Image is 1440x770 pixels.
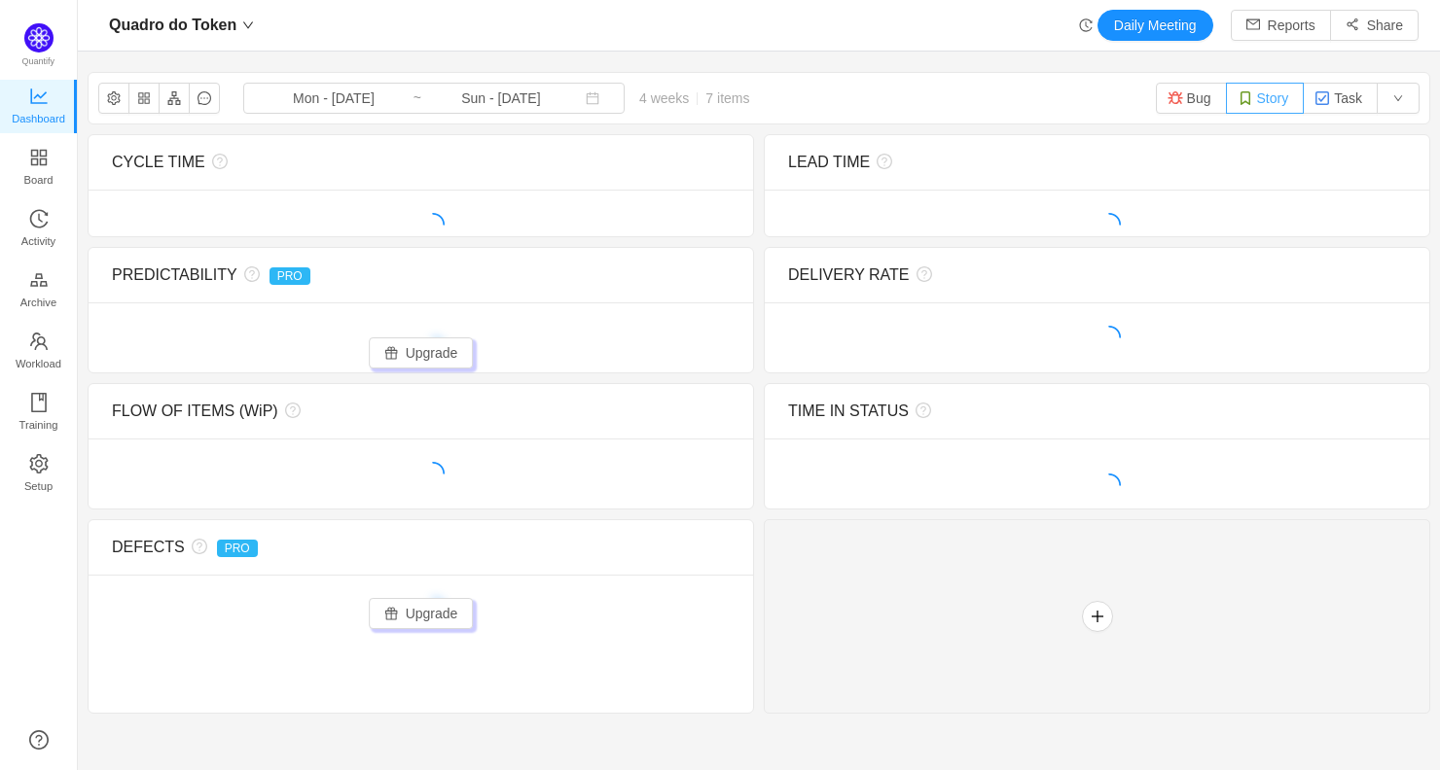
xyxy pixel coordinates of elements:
span: Workload [16,344,61,383]
a: Training [29,394,49,433]
button: icon: message [189,83,220,114]
a: Board [29,149,49,188]
i: icon: appstore [29,148,49,167]
i: icon: question-circle [278,402,301,418]
span: Dashboard [12,99,65,138]
span: 4 weeks [625,90,764,106]
div: TIME IN STATUS [788,400,1251,423]
span: Archive [20,283,56,322]
span: CYCLE TIME [112,154,205,170]
div: DELIVERY RATE [788,263,1251,287]
a: Setup [29,455,49,494]
i: icon: loading [421,462,445,485]
button: Story [1226,83,1305,114]
span: PRO [217,540,258,557]
button: icon: down [1377,83,1420,114]
i: icon: line-chart [29,87,49,106]
img: 10303 [1168,90,1183,106]
a: Activity [29,210,49,249]
button: icon: share-altShare [1330,10,1419,41]
button: icon: apartment [159,83,190,114]
i: icon: question-circle [870,154,892,169]
button: Daily Meeting [1098,10,1213,41]
span: Training [18,405,57,444]
span: Quadro do Token [109,10,236,41]
a: Workload [29,332,49,371]
img: 10318 [1314,90,1330,106]
span: LEAD TIME [788,154,870,170]
i: icon: loading [1098,213,1121,236]
i: icon: calendar [586,91,599,105]
i: icon: down [242,19,254,31]
i: icon: loading [421,213,445,236]
button: icon: appstore [128,83,160,114]
a: Archive [29,271,49,310]
div: DEFECTS [112,536,575,559]
i: icon: team [29,332,49,351]
span: Quantify [22,56,55,66]
i: icon: book [29,393,49,412]
a: Dashboard [29,87,49,126]
button: icon: mailReports [1231,10,1331,41]
button: icon: giftUpgrade [369,337,474,368]
img: 10315 [1238,90,1253,106]
div: PREDICTABILITY [112,263,575,287]
i: icon: gold [29,270,49,290]
img: Quantify [24,23,54,52]
button: Bug [1156,83,1227,114]
i: icon: history [29,209,49,228]
div: FLOW OF ITEMS (WiP) [112,400,575,423]
i: icon: loading [1098,473,1121,497]
button: Task [1303,83,1378,114]
button: icon: giftUpgrade [369,598,474,629]
button: icon: plus [1082,601,1113,632]
i: icon: question-circle [185,539,207,554]
span: PRO [270,267,310,285]
i: icon: question-circle [910,266,932,282]
a: icon: question-circle [29,730,49,750]
i: icon: history [1079,18,1093,32]
input: End date [422,87,580,109]
input: Start date [255,87,413,109]
span: Setup [24,467,53,506]
i: icon: loading [1098,326,1121,349]
span: Activity [21,222,55,261]
i: icon: question-circle [237,266,260,282]
i: icon: question-circle [909,402,931,418]
i: icon: setting [29,454,49,473]
button: icon: setting [98,83,129,114]
span: 7 items [705,90,749,106]
span: Board [24,160,54,199]
i: icon: question-circle [205,154,228,169]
